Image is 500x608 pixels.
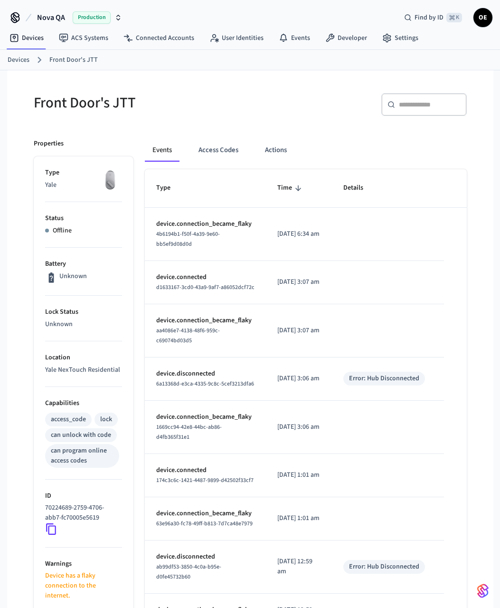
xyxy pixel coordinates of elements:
p: device.connection_became_flaky [156,316,255,326]
a: Front Door's JTT [49,55,98,65]
span: 174c3c6c-1421-4487-9899-d42502f33cf7 [156,476,254,484]
span: OE [474,9,491,26]
p: Type [45,168,122,178]
p: [DATE] 1:01 am [277,470,321,480]
p: Properties [34,139,64,149]
p: Unknown [59,271,87,281]
img: SeamLogoGradient.69752ec5.svg [477,583,489,598]
p: Status [45,213,122,223]
p: Warnings [45,559,122,569]
button: Events [145,139,179,162]
span: Production [73,11,111,24]
span: Details [343,181,376,195]
span: 4b6194b1-f50f-4a39-9e60-bb5ef9d08d0d [156,230,220,248]
a: Devices [8,55,29,65]
div: can unlock with code [51,430,111,440]
button: Access Codes [191,139,246,162]
p: Device has a flaky connection to the internet. [45,571,122,601]
p: Yale NexTouch Residential [45,365,122,375]
p: [DATE] 6:34 am [277,229,321,239]
div: ant example [145,139,467,162]
p: device.disconnected [156,369,255,379]
p: Unknown [45,319,122,329]
h5: Front Door's JTT [34,93,245,113]
a: Devices [2,29,51,47]
span: ⌘ K [446,13,462,22]
p: Offline [53,226,72,236]
span: 1669cc94-42e8-44bc-ab86-d4fb365f31e1 [156,423,222,441]
p: Location [45,353,122,363]
p: [DATE] 1:01 am [277,513,321,523]
p: 70224689-2759-4706-abb7-fc70005e5619 [45,503,118,523]
p: device.connection_became_flaky [156,509,255,519]
span: Time [277,181,304,195]
p: device.connection_became_flaky [156,219,255,229]
div: access_code [51,415,86,425]
p: device.connected [156,465,255,475]
p: [DATE] 3:06 am [277,422,321,432]
a: Connected Accounts [116,29,202,47]
span: aa4086e7-4138-48f6-959c-c69074bd03d5 [156,327,220,345]
span: Type [156,181,183,195]
div: Error: Hub Disconnected [349,562,419,572]
p: ID [45,491,122,501]
div: can program online access codes [51,446,113,466]
span: ab99df53-3850-4c0a-b95e-d0fe45732b60 [156,563,221,581]
button: OE [473,8,492,27]
div: Find by ID⌘ K [396,9,470,26]
p: [DATE] 12:59 am [277,557,321,577]
p: [DATE] 3:07 am [277,277,321,287]
button: Actions [257,139,294,162]
a: ACS Systems [51,29,116,47]
p: device.connected [156,272,255,282]
p: [DATE] 3:06 am [277,374,321,384]
p: [DATE] 3:07 am [277,326,321,336]
p: device.connection_became_flaky [156,412,255,422]
span: Nova QA [37,12,65,23]
p: device.disconnected [156,552,255,562]
span: 63e96a30-fc78-49ff-b813-7d7ca48e7979 [156,520,253,528]
span: 6a13368d-e3ca-4335-9c8c-5cef3213dfa6 [156,380,254,388]
span: d1633167-3cd0-43a9-9af7-a86052dcf72c [156,283,255,291]
div: Error: Hub Disconnected [349,374,419,384]
div: lock [100,415,112,425]
a: Developer [318,29,375,47]
a: Events [271,29,318,47]
p: Yale [45,180,122,190]
p: Lock Status [45,307,122,317]
a: User Identities [202,29,271,47]
span: Find by ID [415,13,443,22]
a: Settings [375,29,426,47]
p: Battery [45,259,122,269]
p: Capabilities [45,398,122,408]
img: August Wifi Smart Lock 3rd Gen, Silver, Front [98,168,122,192]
